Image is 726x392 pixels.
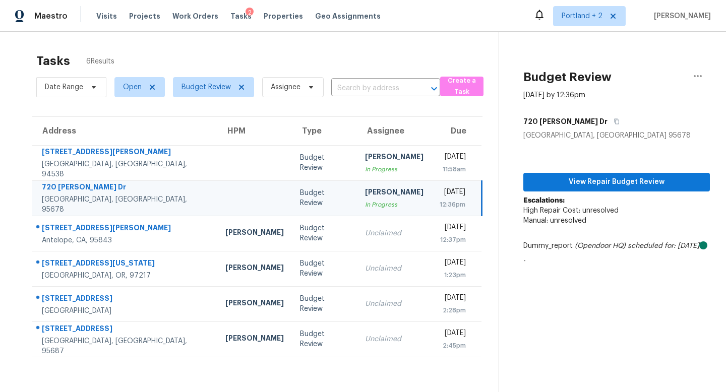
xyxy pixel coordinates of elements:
[86,56,114,67] span: 6 Results
[129,11,160,21] span: Projects
[172,11,218,21] span: Work Orders
[427,82,441,96] button: Open
[225,333,284,346] div: [PERSON_NAME]
[96,11,117,21] span: Visits
[300,188,349,208] div: Budget Review
[42,323,209,336] div: [STREET_ADDRESS]
[650,11,711,21] span: [PERSON_NAME]
[523,116,608,126] h5: 720 [PERSON_NAME] Dr
[432,117,482,145] th: Due
[181,82,231,92] span: Budget Review
[440,187,465,200] div: [DATE]
[230,13,252,20] span: Tasks
[440,293,466,305] div: [DATE]
[246,8,254,18] div: 2
[123,82,142,92] span: Open
[628,242,699,249] i: scheduled for: [DATE]
[440,235,466,245] div: 12:37pm
[300,329,349,349] div: Budget Review
[608,112,621,130] button: Copy Address
[365,228,423,238] div: Unclaimed
[271,82,300,92] span: Assignee
[315,11,381,21] span: Geo Assignments
[562,11,602,21] span: Portland + 2
[217,117,292,145] th: HPM
[42,271,209,281] div: [GEOGRAPHIC_DATA], OR, 97217
[531,176,702,188] span: View Repair Budget Review
[440,200,465,210] div: 12:36pm
[300,223,349,243] div: Budget Review
[300,153,349,173] div: Budget Review
[42,336,209,356] div: [GEOGRAPHIC_DATA], [GEOGRAPHIC_DATA], 95687
[42,194,209,215] div: [GEOGRAPHIC_DATA], [GEOGRAPHIC_DATA], 95678
[34,11,68,21] span: Maestro
[42,223,209,235] div: [STREET_ADDRESS][PERSON_NAME]
[523,90,585,100] div: [DATE] by 12:36pm
[523,217,586,224] span: Manual: unresolved
[440,341,466,351] div: 2:45pm
[445,75,478,98] span: Create a Task
[365,152,423,164] div: [PERSON_NAME]
[365,164,423,174] div: In Progress
[300,294,349,314] div: Budget Review
[440,328,466,341] div: [DATE]
[42,258,209,271] div: [STREET_ADDRESS][US_STATE]
[440,152,466,164] div: [DATE]
[523,207,619,214] span: High Repair Cost: unresolved
[264,11,303,21] span: Properties
[225,227,284,240] div: [PERSON_NAME]
[225,263,284,275] div: [PERSON_NAME]
[440,257,466,270] div: [DATE]
[440,222,466,235] div: [DATE]
[292,117,357,145] th: Type
[300,258,349,279] div: Budget Review
[365,299,423,309] div: Unclaimed
[42,182,209,194] div: 720 [PERSON_NAME] Dr
[365,200,423,210] div: In Progress
[42,159,209,179] div: [GEOGRAPHIC_DATA], [GEOGRAPHIC_DATA], 94538
[365,264,423,274] div: Unclaimed
[523,241,710,251] div: Dummy_report
[523,72,612,82] h2: Budget Review
[32,117,217,145] th: Address
[36,56,70,66] h2: Tasks
[331,81,412,96] input: Search by address
[440,270,466,280] div: 1:23pm
[440,305,466,315] div: 2:28pm
[440,77,483,96] button: Create a Task
[523,173,710,191] button: View Repair Budget Review
[440,164,466,174] div: 11:58am
[523,197,565,204] b: Escalations:
[42,147,209,159] div: [STREET_ADDRESS][PERSON_NAME]
[365,334,423,344] div: Unclaimed
[523,130,710,141] div: [GEOGRAPHIC_DATA], [GEOGRAPHIC_DATA] 95678
[45,82,83,92] span: Date Range
[225,298,284,310] div: [PERSON_NAME]
[357,117,432,145] th: Assignee
[523,256,710,266] p: -
[42,306,209,316] div: [GEOGRAPHIC_DATA]
[575,242,626,249] i: (Opendoor HQ)
[365,187,423,200] div: [PERSON_NAME]
[42,235,209,245] div: Antelope, CA, 95843
[42,293,209,306] div: [STREET_ADDRESS]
